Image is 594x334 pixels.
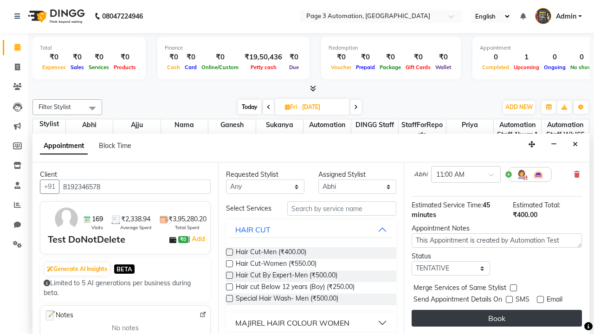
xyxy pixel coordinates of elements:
[542,52,568,63] div: 0
[33,119,65,129] div: Stylist
[412,310,582,327] button: Book
[542,119,589,141] span: Automation Staff WhJ66
[433,52,453,63] div: ₹0
[494,119,541,141] span: Automation Staff 1bwmA
[199,52,241,63] div: ₹0
[403,64,433,71] span: Gift Cards
[446,119,494,131] span: Priya
[48,232,125,246] div: Test DoNotDelete
[236,294,338,305] span: Special Hair Wash- Men (₹500.00)
[161,119,208,131] span: Nama
[412,251,490,261] div: Status
[86,64,111,71] span: Services
[53,206,80,232] img: avatar
[99,141,131,150] span: Block Time
[413,283,506,295] span: Merge Services of Same Stylist
[547,295,562,306] span: Email
[165,52,182,63] div: ₹0
[92,214,103,224] span: 169
[121,214,150,224] span: ₹2,338.94
[354,64,377,71] span: Prepaid
[86,52,111,63] div: ₹0
[165,44,302,52] div: Finance
[113,119,161,131] span: Ajju
[556,12,576,21] span: Admin
[236,247,306,259] span: Hair Cut-Men (₹400.00)
[68,52,86,63] div: ₹0
[236,270,337,282] span: Hair Cut By Expert-Men (₹500.00)
[399,119,446,141] span: StaffForReports
[542,64,568,71] span: Ongoing
[102,3,143,29] b: 08047224946
[414,170,427,179] span: Abhi
[287,201,396,216] input: Search by service name
[190,233,207,244] a: Add
[40,170,211,180] div: Client
[178,236,188,244] span: ₹0
[235,224,271,235] div: HAIR CUT
[329,44,453,52] div: Redemption
[44,278,207,298] div: Limited to 5 AI generations per business during beta.
[182,64,199,71] span: Card
[299,100,346,114] input: 2025-10-03
[120,224,152,231] span: Average Spent
[403,52,433,63] div: ₹0
[208,119,256,131] span: Ganesh
[226,170,304,180] div: Requested Stylist
[413,295,502,306] span: Send Appointment Details On
[175,224,200,231] span: Total Spent
[412,201,483,209] span: Estimated Service Time:
[303,119,351,131] span: Automation
[511,52,542,63] div: 1
[68,64,86,71] span: Sales
[111,64,138,71] span: Products
[513,201,560,209] span: Estimated Total:
[505,103,533,110] span: ADD NEW
[24,3,87,29] img: logo
[568,137,582,152] button: Close
[511,64,542,71] span: Upcoming
[513,211,537,219] span: ₹400.00
[40,138,88,154] span: Appointment
[354,52,377,63] div: ₹0
[377,52,403,63] div: ₹0
[182,52,199,63] div: ₹0
[91,224,103,231] span: Visits
[516,169,527,180] img: Hairdresser.png
[318,170,397,180] div: Assigned Stylist
[165,64,182,71] span: Cash
[168,214,207,224] span: ₹3,95,280.20
[66,119,113,131] span: Abhi
[433,64,453,71] span: Wallet
[241,52,286,63] div: ₹19,50,436
[329,52,354,63] div: ₹0
[236,259,316,270] span: Hair Cut-Women (₹550.00)
[351,119,399,131] span: DINGG Staff
[533,169,544,180] img: Interior.png
[40,180,59,194] button: +91
[40,52,68,63] div: ₹0
[39,103,71,110] span: Filter Stylist
[59,180,211,194] input: Search by Name/Mobile/Email/Code
[535,8,551,24] img: Admin
[287,64,301,71] span: Due
[44,309,73,321] span: Notes
[412,224,582,233] div: Appointment Notes
[112,323,139,333] span: No notes
[230,315,393,331] button: MAJIREL HAIR COLOUR WOMEN
[283,103,299,110] span: Fri
[40,44,138,52] div: Total
[111,52,138,63] div: ₹0
[480,64,511,71] span: Completed
[219,204,280,213] div: Select Services
[45,263,110,276] button: Generate AI Insights
[503,101,535,114] button: ADD NEW
[516,295,529,306] span: SMS
[286,52,302,63] div: ₹0
[248,64,279,71] span: Petty cash
[256,119,303,131] span: Sukanya
[230,221,393,238] button: HAIR CUT
[235,317,349,328] div: MAJIREL HAIR COLOUR WOMEN
[40,64,68,71] span: Expenses
[114,264,135,273] span: BETA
